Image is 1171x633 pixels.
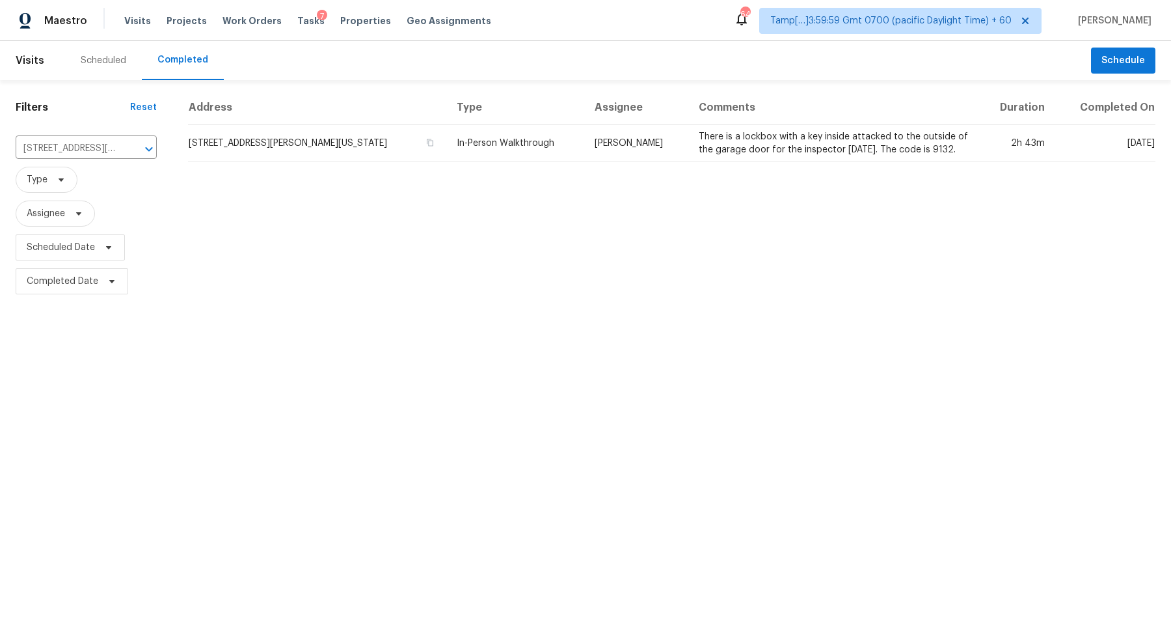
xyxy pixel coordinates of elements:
[1101,53,1145,69] span: Schedule
[44,14,87,27] span: Maestro
[222,14,282,27] span: Work Orders
[1073,14,1151,27] span: [PERSON_NAME]
[16,101,130,114] h1: Filters
[978,91,1055,125] th: Duration
[584,125,688,162] td: [PERSON_NAME]
[770,14,1012,27] span: Tamp[…]3:59:59 Gmt 0700 (pacific Daylight Time) + 60
[16,46,44,75] span: Visits
[188,91,446,125] th: Address
[130,101,157,114] div: Reset
[157,53,208,66] div: Completed
[688,91,978,125] th: Comments
[167,14,207,27] span: Projects
[27,173,47,186] span: Type
[446,125,584,162] td: In-Person Walkthrough
[16,139,120,159] input: Search for an address...
[978,125,1055,162] td: 2h 43m
[584,91,688,125] th: Assignee
[81,54,126,67] div: Scheduled
[1091,48,1155,74] button: Schedule
[297,16,325,25] span: Tasks
[446,91,584,125] th: Type
[340,14,391,27] span: Properties
[27,275,98,288] span: Completed Date
[407,14,491,27] span: Geo Assignments
[317,10,327,23] div: 7
[27,241,95,254] span: Scheduled Date
[688,125,978,162] td: There is a lockbox with a key inside attacked to the outside of the garage door for the inspector...
[740,8,749,21] div: 647
[1055,125,1155,162] td: [DATE]
[27,207,65,220] span: Assignee
[1055,91,1155,125] th: Completed On
[424,137,436,148] button: Copy Address
[140,140,158,158] button: Open
[124,14,151,27] span: Visits
[188,125,446,162] td: [STREET_ADDRESS][PERSON_NAME][US_STATE]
